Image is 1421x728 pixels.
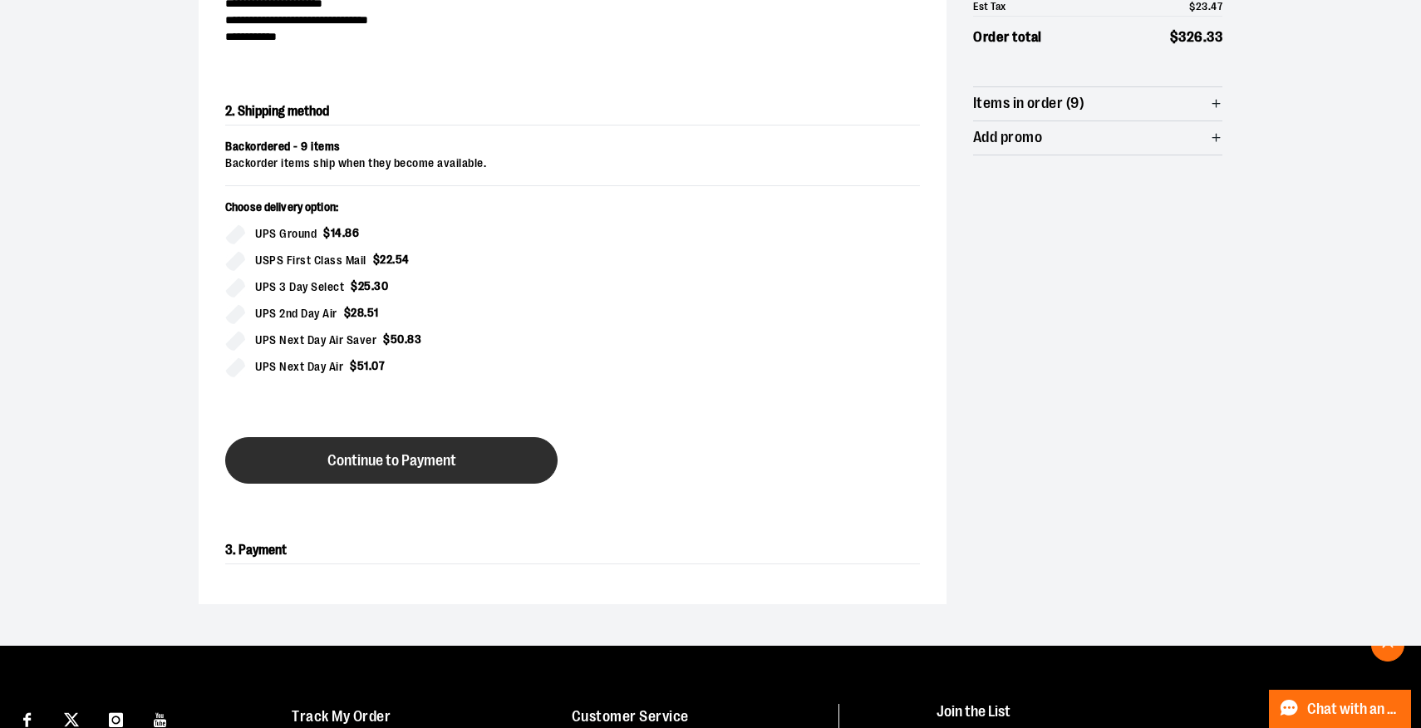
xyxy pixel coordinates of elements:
[327,453,456,469] span: Continue to Payment
[369,359,372,372] span: .
[1170,29,1179,45] span: $
[383,332,391,346] span: $
[371,279,375,293] span: .
[373,253,381,266] span: $
[331,226,342,239] span: 14
[225,199,559,224] p: Choose delivery option:
[351,279,358,293] span: $
[351,306,364,319] span: 28
[225,278,245,298] input: UPS 3 Day Select$25.30
[973,27,1042,48] span: Order total
[973,121,1222,155] button: Add promo
[1178,29,1203,45] span: 326
[367,306,379,319] span: 51
[405,332,408,346] span: .
[407,332,421,346] span: 83
[225,357,245,377] input: UPS Next Day Air$51.07
[380,253,392,266] span: 22
[255,357,343,376] span: UPS Next Day Air
[225,537,920,564] h2: 3. Payment
[396,253,410,266] span: 54
[323,226,331,239] span: $
[255,224,317,243] span: UPS Ground
[357,359,369,372] span: 51
[392,253,396,266] span: .
[344,306,352,319] span: $
[225,98,920,125] h2: 2. Shipping method
[973,87,1222,121] button: Items in order (9)
[345,226,359,239] span: 86
[973,130,1042,145] span: Add promo
[225,304,245,324] input: UPS 2nd Day Air$28.51
[255,251,366,270] span: USPS First Class Mail
[1269,690,1412,728] button: Chat with an Expert
[350,359,357,372] span: $
[225,139,920,155] div: Backordered - 9 items
[64,712,79,727] img: Twitter
[1203,29,1207,45] span: .
[292,708,391,725] a: Track My Order
[225,331,245,351] input: UPS Next Day Air Saver$50.83
[225,155,920,172] div: Backorder items ship when they become available.
[358,279,371,293] span: 25
[973,96,1084,111] span: Items in order (9)
[391,332,405,346] span: 50
[374,279,388,293] span: 30
[572,708,689,725] a: Customer Service
[1207,29,1222,45] span: 33
[342,226,346,239] span: .
[255,278,344,297] span: UPS 3 Day Select
[255,331,376,350] span: UPS Next Day Air Saver
[1307,701,1401,717] span: Chat with an Expert
[371,359,385,372] span: 07
[225,251,245,271] input: USPS First Class Mail$22.54
[364,306,367,319] span: .
[255,304,337,323] span: UPS 2nd Day Air
[225,437,558,484] button: Continue to Payment
[225,224,245,244] input: UPS Ground$14.86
